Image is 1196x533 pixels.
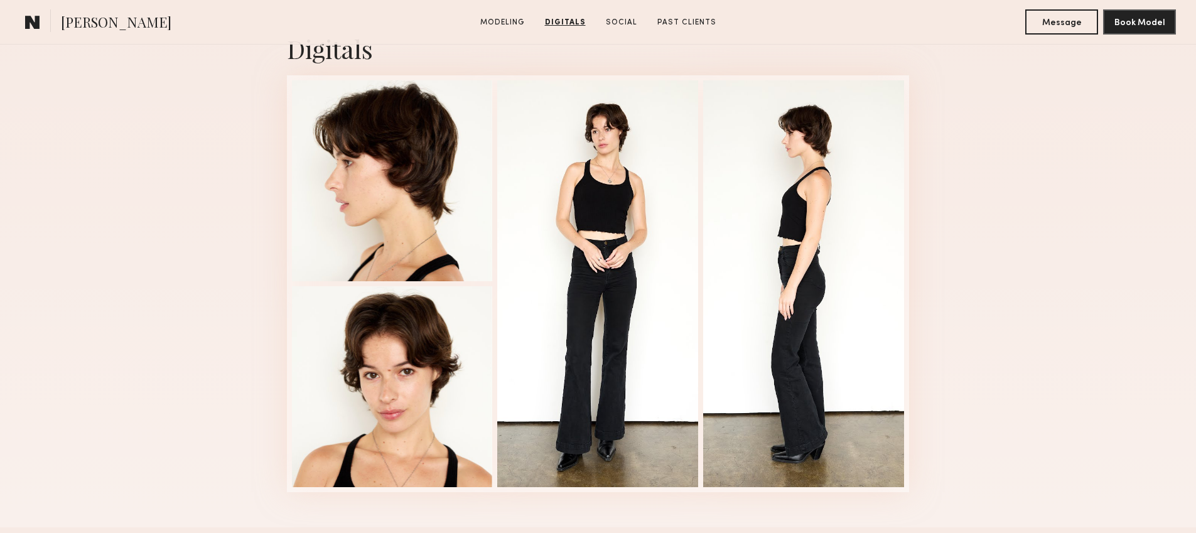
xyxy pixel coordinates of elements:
[475,17,530,28] a: Modeling
[1025,9,1098,35] button: Message
[601,17,642,28] a: Social
[540,17,591,28] a: Digitals
[1103,9,1176,35] button: Book Model
[652,17,721,28] a: Past Clients
[61,13,171,35] span: [PERSON_NAME]
[287,32,910,65] div: Digitals
[1103,16,1176,27] a: Book Model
